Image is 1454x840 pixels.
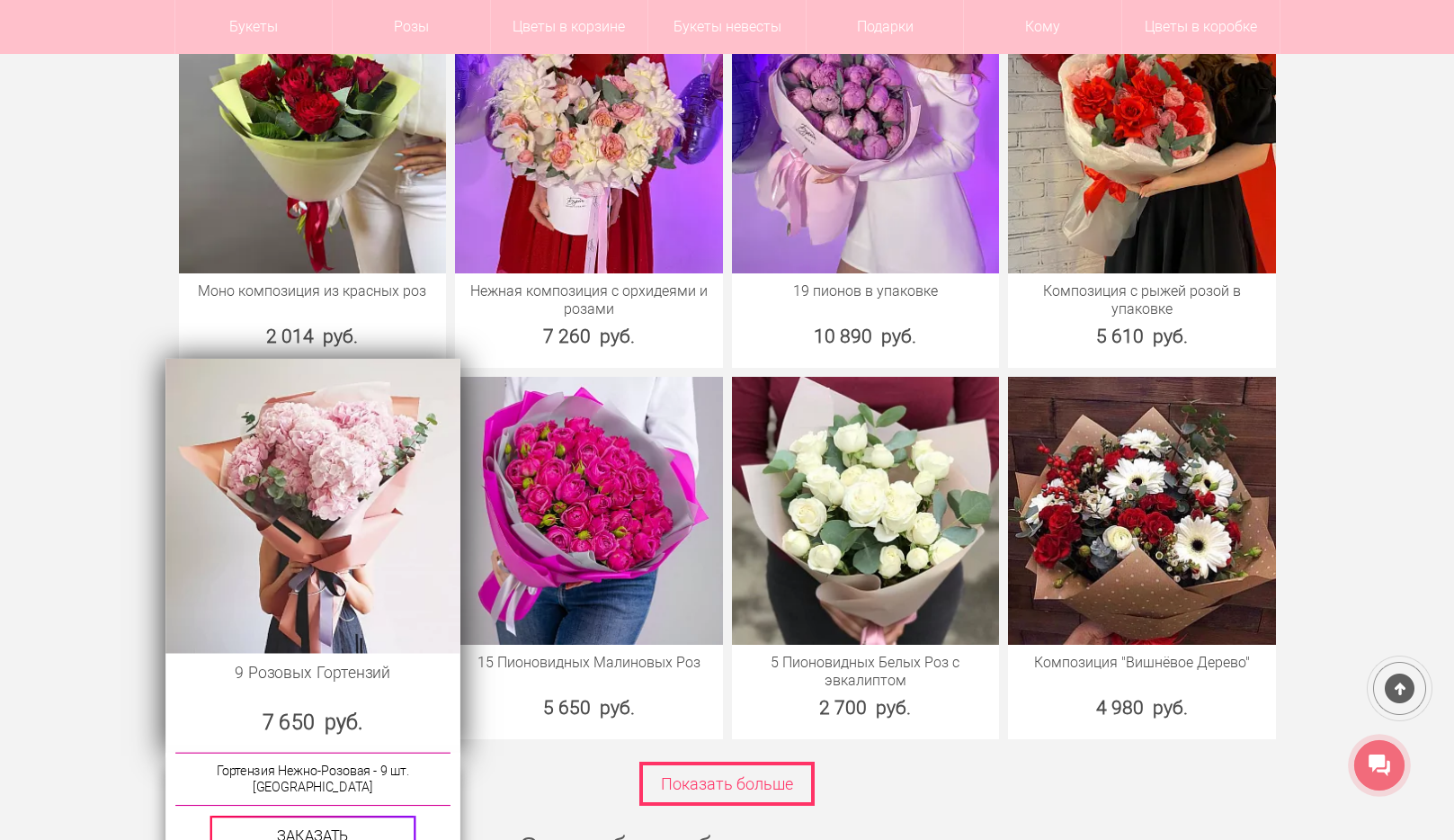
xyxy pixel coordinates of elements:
div: 5 610 руб. [1008,323,1276,350]
img: 15 Пионовидных Малиновых Роз [455,377,723,645]
div: 7 650 руб. [165,708,459,737]
div: Гортензия Нежно-Розовая - 9 шт. [GEOGRAPHIC_DATA] [174,753,450,806]
a: 9 Розовых Гортензий [175,663,450,683]
div: 10 890 руб. [732,323,1000,350]
a: Показать больше [639,762,815,806]
a: Композиция "Вишнёвое Дерево" [1017,654,1267,672]
a: 5 Пионовидных Белых Роз с эвкалиптом [741,654,991,690]
a: Нежная композиция с орхидеями и розами [464,282,714,318]
div: 5 650 руб. [455,694,723,721]
a: Моно композиция из красных роз [188,282,438,300]
div: 7 260 руб. [455,323,723,350]
img: 19 пионов в упаковке [732,6,1000,274]
div: 2 014 руб. [179,323,447,350]
img: Композиция "Вишнёвое Дерево" [1008,377,1276,645]
a: 15 Пионовидных Малиновых Роз [464,654,714,672]
a: 19 пионов в упаковке [741,282,991,300]
img: 5 Пионовидных Белых Роз с эвкалиптом [732,377,1000,645]
img: Моно композиция из красных роз [179,6,447,274]
img: Композиция с рыжей розой в упаковке [1008,6,1276,274]
img: 9 Розовых Гортензий [165,359,459,653]
div: 4 980 руб. [1008,694,1276,721]
div: 2 700 руб. [732,694,1000,721]
img: Нежная композиция с орхидеями и розами [455,6,723,274]
a: Композиция с рыжей розой в упаковке [1017,282,1267,318]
